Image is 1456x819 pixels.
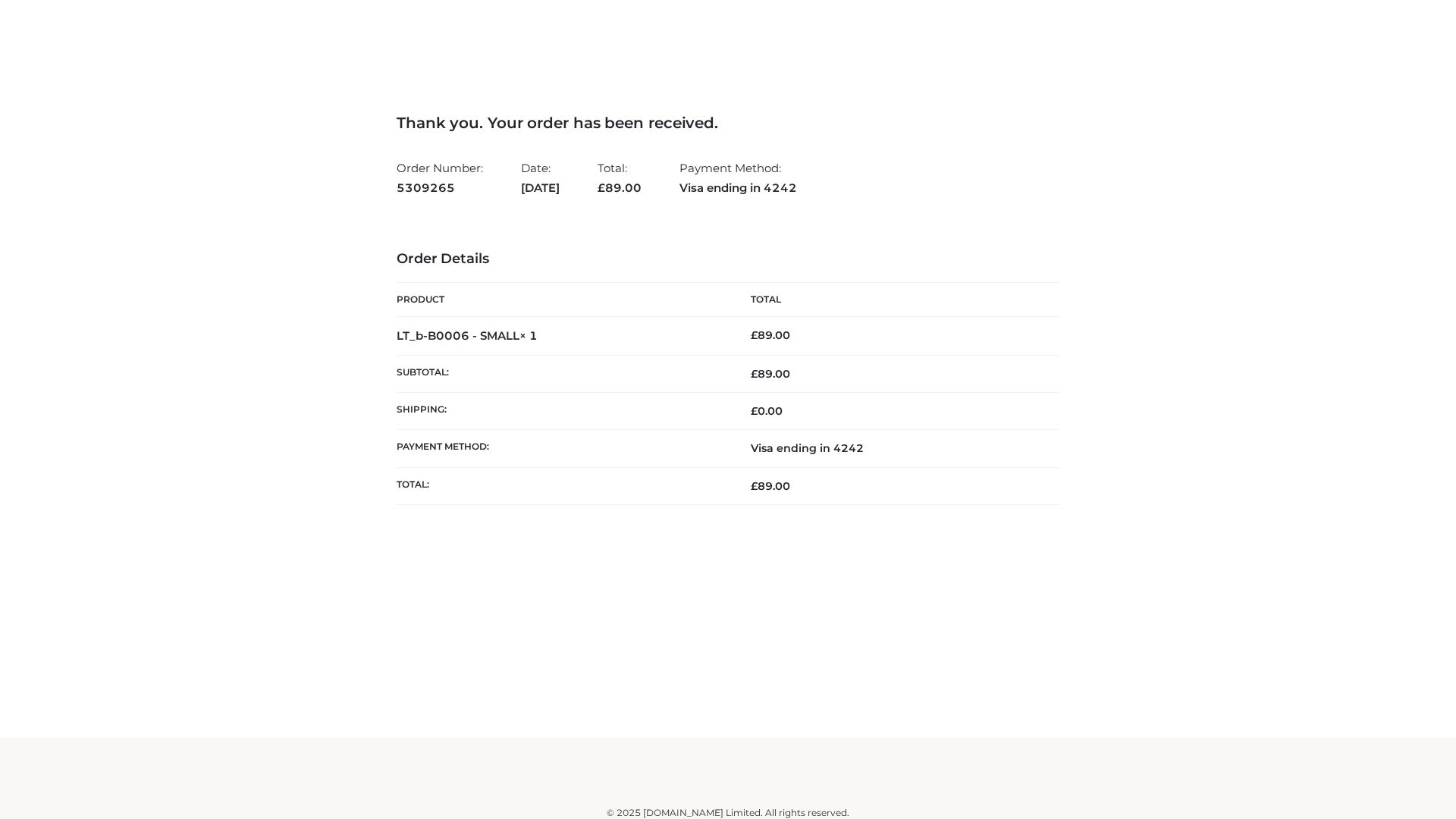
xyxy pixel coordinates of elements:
span: £ [751,328,758,342]
li: Date: [521,155,560,201]
th: Product [397,283,728,317]
li: Order Number: [397,155,483,201]
bdi: 0.00 [751,404,783,418]
span: £ [751,404,758,418]
span: £ [751,367,758,381]
th: Total [728,283,1059,317]
th: Shipping: [397,393,728,430]
th: Total: [397,467,728,504]
span: 89.00 [751,479,790,493]
span: 89.00 [751,367,790,381]
th: Payment method: [397,430,728,467]
strong: [DATE] [521,178,560,198]
h3: Order Details [397,251,1059,268]
bdi: 89.00 [751,328,790,342]
strong: × 1 [519,328,538,343]
li: Payment Method: [679,155,797,201]
li: Total: [598,155,642,201]
td: Visa ending in 4242 [728,430,1059,467]
strong: LT_b-B0006 - SMALL [397,328,538,343]
span: 89.00 [598,180,642,195]
span: £ [598,180,605,195]
span: £ [751,479,758,493]
h3: Thank you. Your order has been received. [397,114,1059,132]
th: Subtotal: [397,355,728,392]
strong: Visa ending in 4242 [679,178,797,198]
strong: 5309265 [397,178,483,198]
